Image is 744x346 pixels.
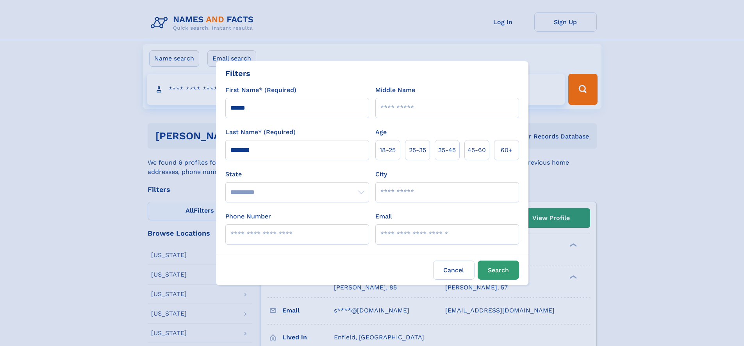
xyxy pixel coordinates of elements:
[501,145,512,155] span: 60+
[225,128,296,137] label: Last Name* (Required)
[225,212,271,221] label: Phone Number
[225,67,250,79] div: Filters
[409,145,426,155] span: 25‑35
[467,145,486,155] span: 45‑60
[375,128,387,137] label: Age
[225,170,369,179] label: State
[438,145,456,155] span: 35‑45
[380,145,396,155] span: 18‑25
[433,261,475,280] label: Cancel
[225,85,296,95] label: First Name* (Required)
[375,170,387,179] label: City
[375,212,392,221] label: Email
[478,261,519,280] button: Search
[375,85,415,95] label: Middle Name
